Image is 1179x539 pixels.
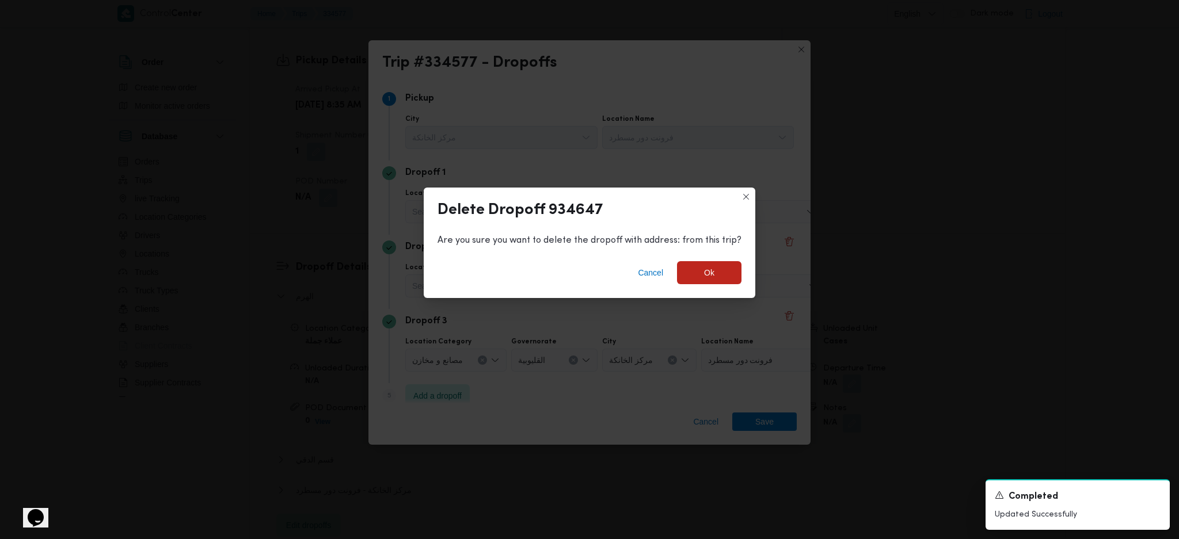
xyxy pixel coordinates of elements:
[995,509,1161,521] p: Updated Successfully
[438,201,603,220] div: Delete Dropoff 934647
[704,266,714,280] span: Ok
[638,266,663,280] span: Cancel
[995,490,1161,504] div: Notification
[633,261,668,284] button: Cancel
[12,493,48,527] iframe: chat widget
[438,234,741,247] div: Are you sure you want to delete the dropoff with address: from this trip?
[739,190,753,204] button: Closes this modal window
[1009,490,1058,504] span: Completed
[677,261,741,284] button: Ok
